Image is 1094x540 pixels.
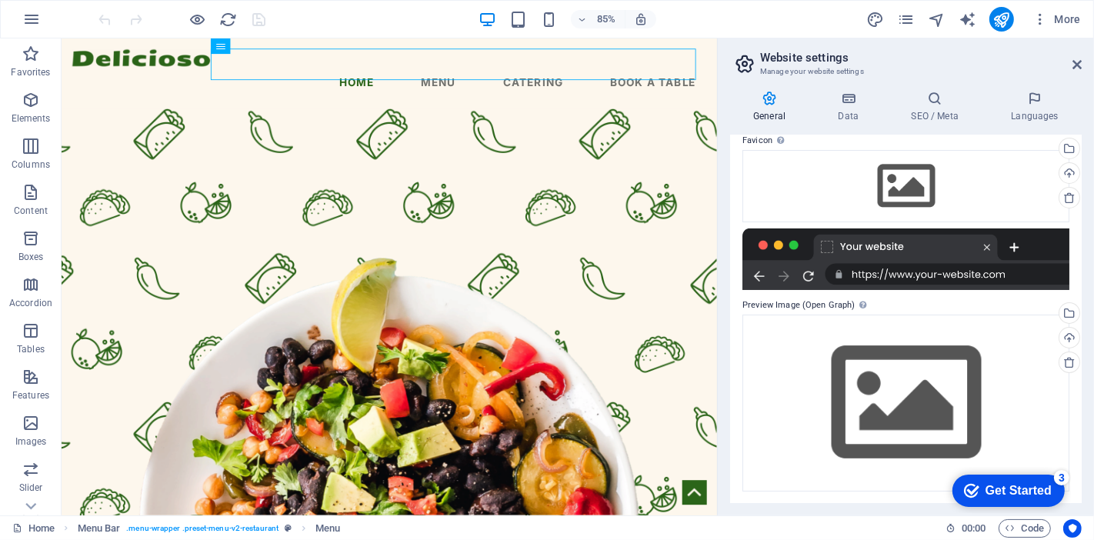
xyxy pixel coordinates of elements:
[897,10,916,28] button: pages
[114,3,129,18] div: 3
[126,519,279,538] span: . menu-wrapper .preset-menu-v2-restaurant
[1026,7,1087,32] button: More
[815,91,888,123] h4: Data
[12,389,49,402] p: Features
[989,7,1014,32] button: publish
[45,17,112,31] div: Get Started
[78,519,341,538] nav: breadcrumb
[888,91,988,123] h4: SEO / Meta
[1006,519,1044,538] span: Code
[730,91,815,123] h4: General
[1032,12,1081,27] span: More
[634,12,648,26] i: On resize automatically adjust zoom level to fit chosen device.
[315,519,340,538] span: Click to select. Double-click to edit
[928,11,946,28] i: Navigator
[962,519,986,538] span: 00 00
[9,297,52,309] p: Accordion
[742,315,1069,491] div: Select files from the file manager, stock photos, or upload file(s)
[12,158,50,171] p: Columns
[866,11,884,28] i: Design (Ctrl+Alt+Y)
[972,522,975,534] span: :
[897,11,915,28] i: Pages (Ctrl+Alt+S)
[571,10,625,28] button: 85%
[959,10,977,28] button: text_generator
[12,8,125,40] div: Get Started 3 items remaining, 40% complete
[959,11,976,28] i: AI Writer
[742,296,1069,315] label: Preview Image (Open Graph)
[866,10,885,28] button: design
[188,10,207,28] button: Click here to leave preview mode and continue editing
[14,205,48,217] p: Content
[18,251,44,263] p: Boxes
[742,150,1069,222] div: Select files from the file manager, stock photos, or upload file(s)
[78,519,121,538] span: Click to select. Double-click to edit
[988,91,1082,123] h4: Languages
[928,10,946,28] button: navigator
[220,11,238,28] i: Reload page
[285,524,292,532] i: This element is a customizable preset
[15,435,47,448] p: Images
[17,343,45,355] p: Tables
[992,11,1010,28] i: Publish
[12,112,51,125] p: Elements
[19,482,43,494] p: Slider
[760,65,1051,78] h3: Manage your website settings
[594,10,619,28] h6: 85%
[999,519,1051,538] button: Code
[1063,519,1082,538] button: Usercentrics
[11,66,50,78] p: Favorites
[760,51,1082,65] h2: Website settings
[742,132,1069,150] label: Favicon
[219,10,238,28] button: reload
[12,519,55,538] a: Click to cancel selection. Double-click to open Pages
